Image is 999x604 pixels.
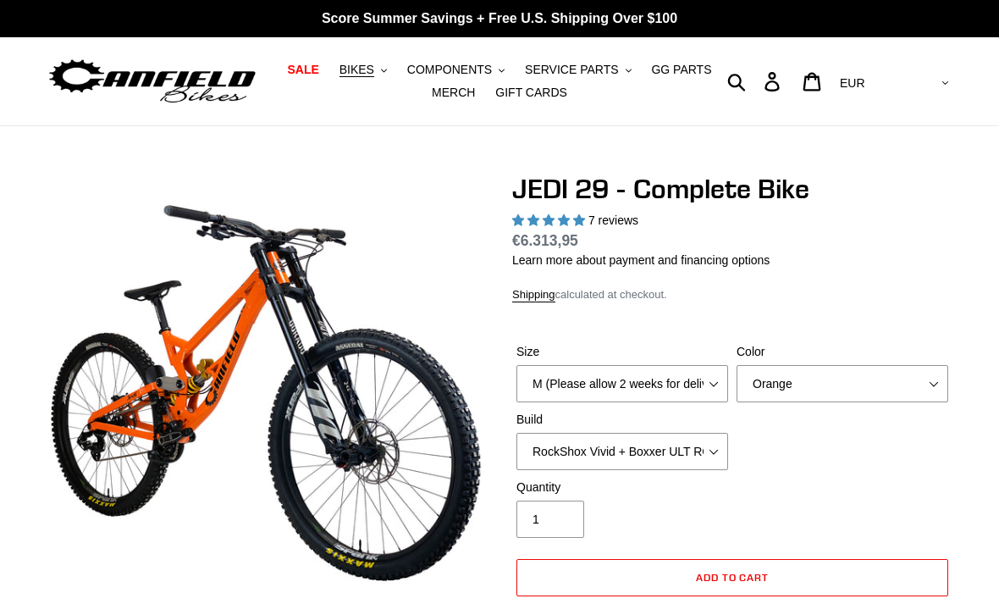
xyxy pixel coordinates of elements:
[516,343,728,361] label: Size
[399,58,513,81] button: COMPONENTS
[512,286,952,303] div: calculated at checkout.
[588,213,638,227] span: 7 reviews
[516,559,948,596] button: Add to cart
[512,253,770,267] a: Learn more about payment and financing options
[487,81,576,104] a: GIFT CARDS
[512,288,555,302] a: Shipping
[339,63,374,77] span: BIKES
[737,343,948,361] label: Color
[407,63,492,77] span: COMPONENTS
[696,571,770,584] span: Add to cart
[651,63,711,77] span: GG PARTS
[432,86,475,100] span: MERCH
[47,55,258,108] img: Canfield Bikes
[331,58,395,81] button: BIKES
[643,58,720,81] a: GG PARTS
[423,81,483,104] a: MERCH
[512,213,588,227] span: 5.00 stars
[287,63,318,77] span: SALE
[512,232,578,249] span: €6.313,95
[516,479,728,496] label: Quantity
[516,58,639,81] button: SERVICE PARTS
[495,86,567,100] span: GIFT CARDS
[279,58,327,81] a: SALE
[525,63,618,77] span: SERVICE PARTS
[512,173,952,205] h1: JEDI 29 - Complete Bike
[516,411,728,429] label: Build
